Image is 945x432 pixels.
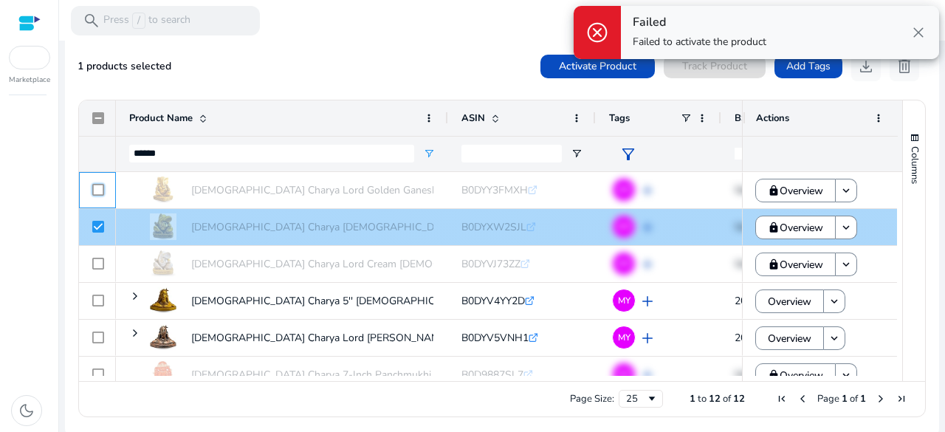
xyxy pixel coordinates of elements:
[828,332,841,345] mat-icon: keyboard_arrow_down
[150,213,176,240] img: 41GpP9uf+7L._AC_US100_.jpg
[755,216,836,239] button: Overview
[780,250,823,280] span: Overview
[755,326,824,350] button: Overview
[860,392,866,405] span: 1
[842,392,848,405] span: 1
[733,392,745,405] span: 12
[875,393,887,405] div: Next Page
[191,286,779,316] p: [DEMOGRAPHIC_DATA] Charya 5'' [DEMOGRAPHIC_DATA] [DEMOGRAPHIC_DATA] Statue – Resin [DEMOGRAPHIC_D...
[461,257,520,271] span: B0DYVJ73ZZ
[768,185,780,196] mat-icon: lock
[461,294,525,308] span: B0DYV4YY2D
[723,392,731,405] span: of
[839,258,853,271] mat-icon: keyboard_arrow_down
[78,59,171,73] span: 1 products selected
[698,392,707,405] span: to
[839,221,853,234] mat-icon: keyboard_arrow_down
[461,183,528,197] span: B0DYY3FMXH
[618,296,630,305] span: MY
[461,112,485,125] span: ASIN
[908,146,921,184] span: Columns
[735,294,770,308] span: 205201
[786,58,831,74] span: Add Tags
[768,369,780,381] mat-icon: lock
[461,220,526,234] span: B0DYXW2SJL
[619,145,637,163] span: filter_alt
[191,175,602,205] p: [DEMOGRAPHIC_DATA] Charya Lord Golden Ganesha Statue 5 Inch - Handmade Resin...
[132,13,145,29] span: /
[755,253,836,276] button: Overview
[461,331,529,345] span: B0DYV5VNH1
[150,250,176,277] img: 41W8KXwxljL._AC_US100_.jpg
[639,292,656,310] span: add
[768,287,811,317] span: Overview
[461,368,523,382] span: B0D9887SL7
[755,179,836,202] button: Overview
[609,112,630,125] span: Tags
[618,333,630,342] span: MY
[890,52,919,81] button: delete
[571,148,583,160] button: Open Filter Menu
[755,289,824,313] button: Overview
[839,184,853,197] mat-icon: keyboard_arrow_down
[423,148,435,160] button: Open Filter Menu
[780,176,823,206] span: Overview
[540,55,655,78] button: Activate Product
[774,55,842,78] button: Add Tags
[817,392,839,405] span: Page
[851,52,881,81] button: download
[639,329,656,347] span: add
[129,145,414,162] input: Product Name Filter Input
[828,295,841,308] mat-icon: keyboard_arrow_down
[570,392,614,405] div: Page Size:
[755,363,836,387] button: Overview
[9,75,50,86] p: Marketplace
[735,331,770,345] span: 205201
[129,112,193,125] span: Product Name
[896,58,913,75] span: delete
[910,24,927,41] span: close
[633,35,766,49] p: Failed to activate the product
[83,12,100,30] span: search
[150,361,176,388] img: 41oLOjb02PL._AC_US100_.jpg
[150,324,176,351] img: 41dVvh6zoZL._AC_US100_.jpg
[709,392,721,405] span: 12
[191,249,681,279] p: [DEMOGRAPHIC_DATA] Charya Lord Cream [DEMOGRAPHIC_DATA] Statue 4.5 Inch - Handmade Resin...
[103,13,190,29] p: Press to search
[191,323,709,353] p: [DEMOGRAPHIC_DATA] Charya Lord [PERSON_NAME][DEMOGRAPHIC_DATA] Statue – 5-Inch Resin Dhyana...
[857,58,875,75] span: download
[768,258,780,270] mat-icon: lock
[559,58,636,74] span: Activate Product
[191,360,624,390] p: [DEMOGRAPHIC_DATA] Charya 7-Inch Panchmukhi Hanuman Statue – Handcrafted Orange...
[150,287,176,314] img: 41MxGroNm0L._AC_US100_.jpg
[839,368,853,382] mat-icon: keyboard_arrow_down
[768,222,780,233] mat-icon: lock
[768,323,811,354] span: Overview
[619,390,663,408] div: Page Size
[18,402,35,419] span: dark_mode
[626,392,646,405] div: 25
[633,16,766,30] h4: Failed
[690,392,695,405] span: 1
[850,392,858,405] span: of
[461,145,562,162] input: ASIN Filter Input
[756,112,789,125] span: Actions
[585,21,609,44] span: cancel
[780,213,823,243] span: Overview
[735,112,754,125] span: BSR
[780,360,823,391] span: Overview
[191,212,624,242] p: [DEMOGRAPHIC_DATA] Charya [DEMOGRAPHIC_DATA] Statue 4.5 Inch - Handmade Resin...
[896,393,907,405] div: Last Page
[776,393,788,405] div: First Page
[797,393,808,405] div: Previous Page
[150,176,176,203] img: 41V4xnFnwvL._AC_US100_.jpg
